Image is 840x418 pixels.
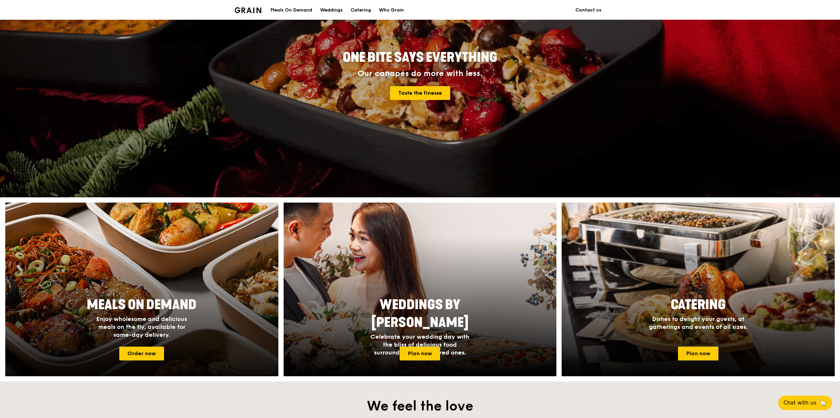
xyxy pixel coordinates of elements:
a: Weddings by [PERSON_NAME]Celebrate your wedding day with the bliss of delicious food surrounded b... [284,203,557,376]
a: Weddings [316,0,347,20]
span: Chat with us [783,399,816,407]
a: Plan now [678,347,718,360]
a: Catering [347,0,375,20]
span: Celebrate your wedding day with the bliss of delicious food surrounded by your loved ones. [370,333,469,356]
a: Plan now [400,347,440,360]
a: Contact us [572,0,605,20]
div: Meals On Demand [270,0,312,20]
img: weddings-card.4f3003b8.jpg [284,203,557,376]
div: Why Grain [379,0,404,20]
span: Catering [671,297,726,313]
span: Weddings by [PERSON_NAME] [371,297,469,331]
button: Chat with us🦙 [778,396,832,410]
span: Meals On Demand [87,297,197,313]
span: Dishes to delight your guests, at gatherings and events of all sizes. [649,315,748,331]
span: ONE BITE SAYS EVERYTHING [343,50,497,65]
a: Meals On DemandEnjoy wholesome and delicious meals on the fly, available for same-day delivery.Or... [5,203,278,376]
img: Grain [235,7,261,13]
a: Why Grain [375,0,408,20]
a: Taste the finesse [390,86,450,100]
span: Enjoy wholesome and delicious meals on the fly, available for same-day delivery. [96,315,187,338]
a: Order now [119,347,164,360]
div: Catering [351,0,371,20]
a: CateringDishes to delight your guests, at gatherings and events of all sizes.Plan now [562,203,835,376]
img: catering-card.e1cfaf3e.jpg [562,203,835,376]
span: 🦙 [819,399,827,407]
div: Weddings [320,0,343,20]
div: Our canapés do more with less. [302,69,538,78]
